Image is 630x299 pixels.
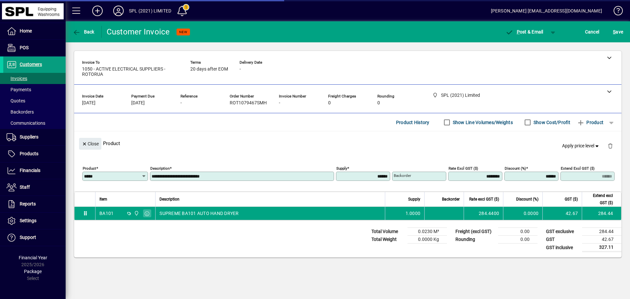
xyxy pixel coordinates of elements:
[66,26,102,38] app-page-header-button: Back
[20,201,36,206] span: Reports
[602,138,618,154] button: Delete
[542,207,582,220] td: 42.67
[442,196,460,203] span: Backorder
[82,67,180,77] span: 1050 - ACTIVE ELECTRICAL SUPPLIERS - ROTORUA
[408,236,447,244] td: 0.0000 Kg
[131,100,145,106] span: [DATE]
[532,119,570,126] label: Show Cost/Profit
[179,30,187,34] span: NEW
[613,29,616,34] span: S
[3,179,66,196] a: Staff
[19,255,47,260] span: Financial Year
[377,100,380,106] span: 0
[583,26,601,38] button: Cancel
[498,228,537,236] td: 0.00
[20,184,30,190] span: Staff
[107,27,170,37] div: Customer Invoice
[582,228,621,236] td: 284.44
[498,236,537,244] td: 0.00
[83,166,96,171] mat-label: Product
[3,146,66,162] a: Products
[406,210,421,217] span: 1.0000
[543,228,582,236] td: GST exclusive
[3,106,66,117] a: Backorders
[469,196,499,203] span: Rate excl GST ($)
[517,29,520,34] span: P
[3,162,66,179] a: Financials
[20,62,42,67] span: Customers
[609,1,622,23] a: Knowledge Base
[7,120,45,126] span: Communications
[7,87,31,92] span: Payments
[396,117,430,128] span: Product History
[150,166,170,171] mat-label: Description
[77,140,103,146] app-page-header-button: Close
[602,143,618,149] app-page-header-button: Delete
[7,76,27,81] span: Invoices
[574,117,607,128] button: Product
[129,6,171,16] div: SPL (2021) LIMITED
[577,117,603,128] span: Product
[394,173,411,178] mat-label: Backorder
[559,140,603,152] button: Apply price level
[3,196,66,212] a: Reports
[505,166,526,171] mat-label: Discount (%)
[20,45,29,50] span: POS
[99,196,107,203] span: Item
[3,23,66,39] a: Home
[328,100,331,106] span: 0
[408,196,420,203] span: Supply
[582,244,621,252] td: 327.11
[393,117,432,128] button: Product History
[3,213,66,229] a: Settings
[230,100,267,106] span: ROT1079467SMH
[7,109,34,115] span: Backorders
[613,27,623,37] span: ave
[74,131,621,155] div: Product
[7,98,25,103] span: Quotes
[20,28,32,33] span: Home
[3,117,66,129] a: Communications
[99,210,114,217] div: BA101
[582,236,621,244] td: 42.67
[79,138,101,150] button: Close
[491,6,602,16] div: [PERSON_NAME] [EMAIL_ADDRESS][DOMAIN_NAME]
[451,119,513,126] label: Show Line Volumes/Weights
[503,207,542,220] td: 0.0000
[336,166,347,171] mat-label: Supply
[190,67,228,72] span: 20 days after EOM
[159,210,239,217] span: SUPREME BA101 AUTO HAND DRYER
[3,73,66,84] a: Invoices
[502,26,547,38] button: Post & Email
[452,228,498,236] td: Freight (excl GST)
[279,100,280,106] span: -
[368,236,408,244] td: Total Weight
[368,228,408,236] td: Total Volume
[449,166,478,171] mat-label: Rate excl GST ($)
[516,196,538,203] span: Discount (%)
[20,151,38,156] span: Products
[408,228,447,236] td: 0.0230 M³
[585,27,599,37] span: Cancel
[87,5,108,17] button: Add
[3,95,66,106] a: Quotes
[108,5,129,17] button: Profile
[20,134,38,139] span: Suppliers
[611,26,625,38] button: Save
[3,40,66,56] a: POS
[159,196,179,203] span: Description
[561,166,595,171] mat-label: Extend excl GST ($)
[24,269,42,274] span: Package
[71,26,96,38] button: Back
[20,168,40,173] span: Financials
[452,236,498,244] td: Rounding
[505,29,543,34] span: ost & Email
[562,142,600,149] span: Apply price level
[543,244,582,252] td: GST inclusive
[586,192,613,206] span: Extend excl GST ($)
[82,100,95,106] span: [DATE]
[565,196,578,203] span: GST ($)
[180,100,182,106] span: -
[3,84,66,95] a: Payments
[73,29,94,34] span: Back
